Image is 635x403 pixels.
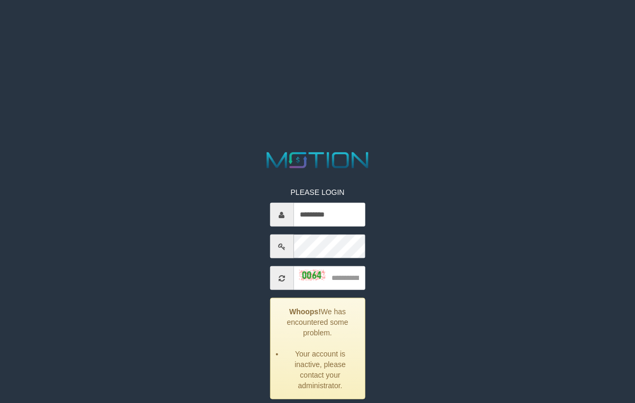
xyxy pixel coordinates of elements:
div: We has encountered some problem. [270,298,365,399]
strong: Whoops! [289,307,321,316]
p: PLEASE LOGIN [270,187,365,198]
li: Your account is inactive, please contact your administrator. [283,349,356,391]
img: MOTION_logo.png [262,149,373,171]
img: captcha [299,269,325,280]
